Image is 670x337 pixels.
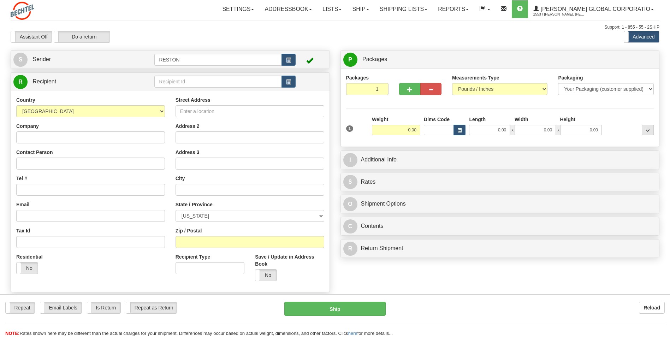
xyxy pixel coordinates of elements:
label: Recipient Type [176,253,211,260]
a: P Packages [343,52,657,67]
label: No [17,262,38,274]
label: Repeat as Return [126,302,177,313]
label: City [176,175,185,182]
span: Packages [362,56,387,62]
button: Reload [639,302,665,314]
label: Residential [16,253,43,260]
label: Packages [346,74,369,81]
a: CContents [343,219,657,233]
iframe: chat widget [654,132,669,205]
label: Address 2 [176,123,200,130]
a: S Sender [13,52,154,67]
a: Shipping lists [374,0,433,18]
label: Email [16,201,29,208]
label: Is Return [87,302,120,313]
a: here [348,331,357,336]
a: Settings [217,0,259,18]
label: No [255,270,277,281]
label: Weight [372,116,388,123]
label: Assistant Off [11,31,52,42]
span: R [343,242,357,256]
label: Packaging [558,74,583,81]
span: x [556,125,561,135]
span: C [343,219,357,233]
span: 1 [346,125,354,132]
a: Lists [317,0,347,18]
span: Recipient [32,78,56,84]
span: x [510,125,515,135]
label: Tax Id [16,227,30,234]
a: Addressbook [259,0,317,18]
b: Reload [644,305,660,311]
input: Recipient Id [154,76,281,88]
div: ... [642,125,654,135]
span: R [13,75,28,89]
span: I [343,153,357,167]
label: Email Labels [40,302,82,313]
label: Tel # [16,175,27,182]
a: OShipment Options [343,197,657,211]
span: 2553 / [PERSON_NAME], [PERSON_NAME] [533,11,586,18]
label: Street Address [176,96,211,104]
a: Ship [347,0,374,18]
img: logo2553.jpg [11,2,34,20]
span: S [13,53,28,67]
a: $Rates [343,175,657,189]
a: Reports [433,0,474,18]
label: Contact Person [16,149,53,156]
label: Repeat [6,302,35,313]
a: [PERSON_NAME] Global Corporatio 2553 / [PERSON_NAME], [PERSON_NAME] [528,0,659,18]
label: Zip / Postal [176,227,202,234]
button: Ship [284,302,385,316]
label: State / Province [176,201,213,208]
label: Measurements Type [452,74,499,81]
span: O [343,197,357,211]
label: Save / Update in Address Book [255,253,324,267]
label: Country [16,96,35,104]
input: Enter a location [176,105,324,117]
span: Sender [32,56,51,62]
label: Advanced [624,31,659,42]
label: Width [515,116,528,123]
span: NOTE: [5,331,19,336]
span: [PERSON_NAME] Global Corporatio [539,6,650,12]
div: Support: 1 - 855 - 55 - 2SHIP [11,24,659,30]
a: IAdditional Info [343,153,657,167]
label: Do a return [54,31,110,42]
label: Dims Code [424,116,450,123]
label: Address 3 [176,149,200,156]
a: RReturn Shipment [343,241,657,256]
span: P [343,53,357,67]
input: Sender Id [154,54,281,66]
label: Length [469,116,486,123]
label: Height [560,116,575,123]
a: R Recipient [13,75,139,89]
label: Company [16,123,39,130]
span: $ [343,175,357,189]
